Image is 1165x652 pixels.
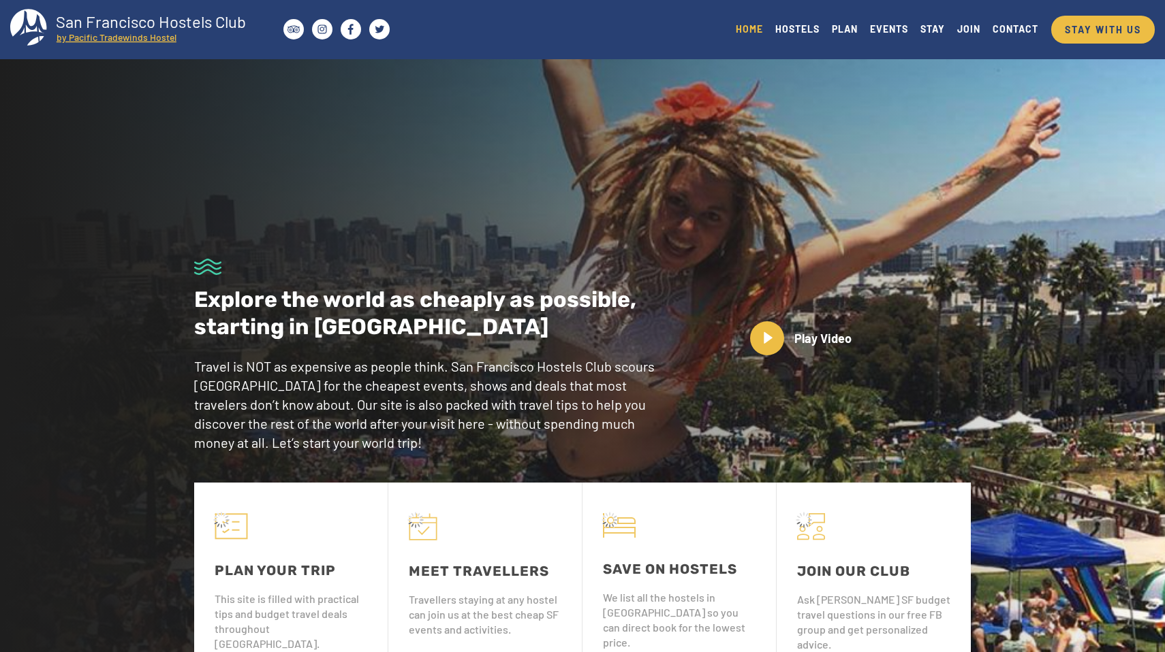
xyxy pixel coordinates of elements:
img: loader-7.gif [407,512,424,528]
div: Ask [PERSON_NAME] SF budget travel questions in our free FB group and get personalized advice. [797,592,950,652]
div: PLAN YOUR TRIP [215,560,367,581]
div: Travellers staying at any hostel can join us at the best cheap SF events and activities. [409,592,561,637]
a: STAY WITH US [1051,16,1155,44]
a: San Francisco Hostels Club by Pacific Tradewinds Hostel [10,9,259,50]
a: EVENTS [864,20,914,38]
div: This site is filled with practical tips and budget travel deals throughout [GEOGRAPHIC_DATA]. [215,591,367,651]
tspan: by Pacific Tradewinds Hostel [57,31,176,43]
a: STAY [914,20,951,38]
p: Travel is NOT as expensive as people think. San Francisco Hostels Club scours [GEOGRAPHIC_DATA] f... [194,357,660,452]
div: MEET TRAVELLERS [409,561,561,581]
tspan: San Francisco Hostels Club [56,12,246,31]
img: loader-7.gif [796,512,812,528]
a: HOSTELS [769,20,826,38]
a: PLAN [826,20,864,38]
a: CONTACT [987,20,1044,38]
img: loader-7.gif [602,512,618,528]
p: Explore the world as cheaply as possible, starting in [GEOGRAPHIC_DATA] [194,286,660,340]
p: Play Video [784,330,862,348]
div: JOIN OUR CLUB [797,561,950,581]
a: HOME [730,20,769,38]
div: SAVE ON HOSTELS [603,559,756,579]
div: We list all the hostels in [GEOGRAPHIC_DATA] so you can direct book for the lowest price. [603,590,756,650]
a: JOIN [951,20,987,38]
img: loader-7.gif [213,512,230,528]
